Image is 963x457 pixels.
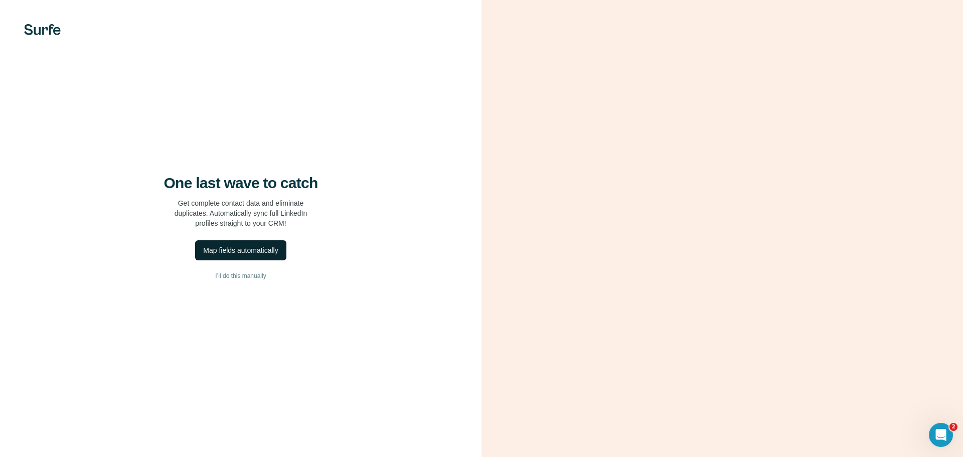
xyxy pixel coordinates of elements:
[20,268,461,283] button: I’ll do this manually
[24,24,61,35] img: Surfe's logo
[215,271,266,280] span: I’ll do this manually
[175,198,307,228] p: Get complete contact data and eliminate duplicates. Automatically sync full LinkedIn profiles str...
[929,423,953,447] iframe: Intercom live chat
[203,245,278,255] div: Map fields automatically
[949,423,957,431] span: 2
[164,174,318,192] h4: One last wave to catch
[195,240,286,260] button: Map fields automatically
